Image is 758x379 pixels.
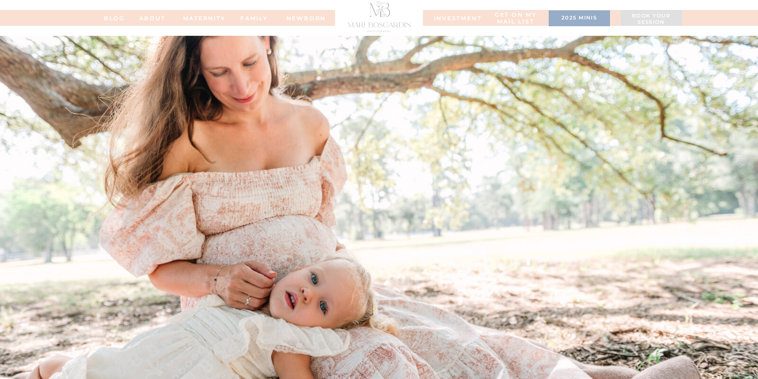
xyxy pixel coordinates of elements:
[493,12,538,25] a: Get on my MAIL list
[99,15,131,21] a: BLOG
[183,15,215,21] a: MATERNITY
[131,15,174,21] a: ABOUT
[238,15,270,21] a: FAMILy
[284,15,329,21] a: NEWBORN
[434,15,474,21] a: INVESTMENT
[625,13,678,26] a: Book your session
[553,15,606,23] a: 2025 minis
